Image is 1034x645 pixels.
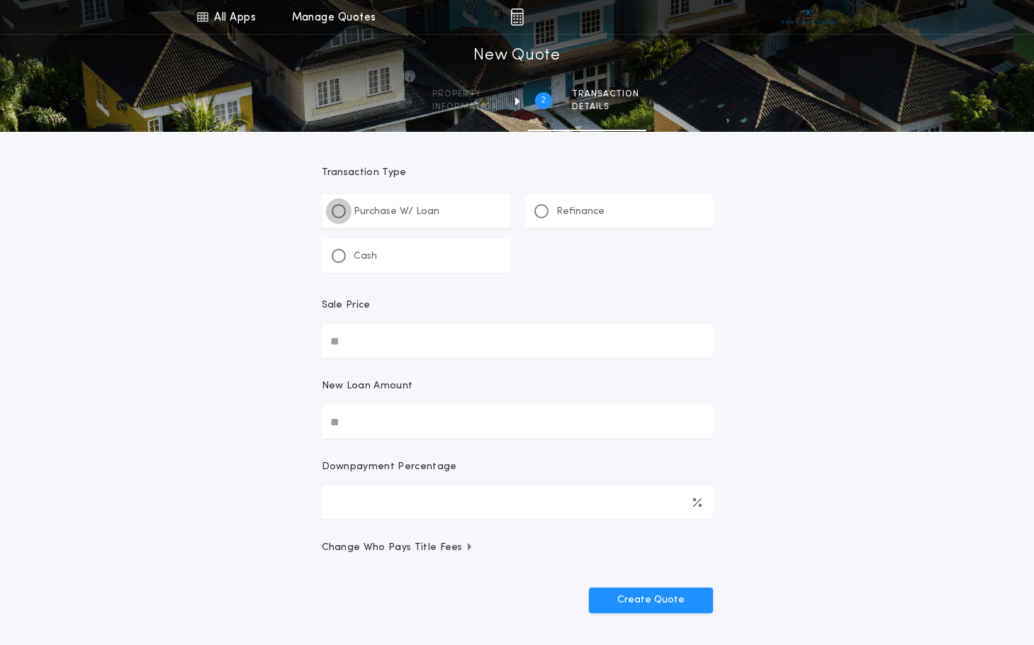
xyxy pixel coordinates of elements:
[354,249,377,264] p: Cash
[322,541,474,555] span: Change Who Pays Title Fees
[510,9,524,26] img: img
[322,460,457,474] p: Downpayment Percentage
[354,205,439,219] p: Purchase W/ Loan
[322,486,713,520] input: Downpayment Percentage
[572,89,639,100] span: Transaction
[473,45,560,67] h1: New Quote
[322,166,713,180] p: Transaction Type
[556,205,605,219] p: Refinance
[432,89,498,100] span: Property
[572,101,639,113] span: details
[541,95,546,106] h2: 2
[322,298,371,313] p: Sale Price
[322,405,713,439] input: New Loan Amount
[782,10,835,24] img: vs-icon
[322,541,713,555] button: Change Who Pays Title Fees
[322,379,413,393] p: New Loan Amount
[432,101,498,113] span: information
[322,324,713,358] input: Sale Price
[589,588,713,613] button: Create Quote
